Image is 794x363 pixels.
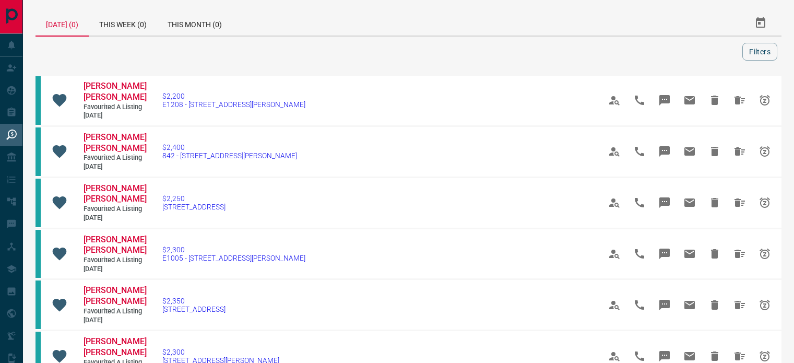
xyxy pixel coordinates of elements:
button: Select Date Range [748,10,773,36]
span: Email [677,241,702,266]
div: This Month (0) [157,10,232,36]
span: Hide [702,139,727,164]
span: Email [677,139,702,164]
span: Hide All from Melissa Mel [727,139,752,164]
span: Favourited a Listing [84,307,146,316]
span: $2,250 [162,194,226,203]
div: condos.ca [35,76,41,125]
span: $2,300 [162,348,279,356]
span: [PERSON_NAME] [PERSON_NAME] [84,183,147,204]
div: condos.ca [35,179,41,227]
span: Email [677,190,702,215]
span: Hide [702,190,727,215]
span: $2,200 [162,92,305,100]
span: Call [627,292,652,318]
a: $2,300E1005 - [STREET_ADDRESS][PERSON_NAME] [162,245,305,262]
span: Favourited a Listing [84,154,146,162]
span: Message [652,88,677,113]
span: Hide All from Melissa Mel [727,190,752,215]
span: [STREET_ADDRESS] [162,203,226,211]
span: [PERSON_NAME] [PERSON_NAME] [84,235,147,255]
span: Call [627,190,652,215]
a: $2,250[STREET_ADDRESS] [162,194,226,211]
span: Hide [702,241,727,266]
span: Hide All from Melissa Mel [727,88,752,113]
span: View Profile [602,88,627,113]
span: [DATE] [84,111,146,120]
span: Snooze [752,190,777,215]
div: condos.ca [35,127,41,176]
a: [PERSON_NAME] [PERSON_NAME] [84,132,146,154]
div: This Week (0) [89,10,157,36]
span: Call [627,241,652,266]
span: 842 - [STREET_ADDRESS][PERSON_NAME] [162,151,297,160]
span: [STREET_ADDRESS] [162,305,226,313]
span: Favourited a Listing [84,103,146,112]
div: condos.ca [35,280,41,329]
span: [PERSON_NAME] [PERSON_NAME] [84,336,147,357]
div: condos.ca [35,230,41,278]
span: View Profile [602,292,627,318]
span: [DATE] [84,265,146,274]
span: Message [652,292,677,318]
span: Hide [702,292,727,318]
span: Call [627,139,652,164]
a: [PERSON_NAME] [PERSON_NAME] [84,285,146,307]
span: Message [652,241,677,266]
span: E1005 - [STREET_ADDRESS][PERSON_NAME] [162,254,305,262]
span: [PERSON_NAME] [PERSON_NAME] [84,81,147,102]
span: [DATE] [84,316,146,325]
span: $2,300 [162,245,305,254]
a: [PERSON_NAME] [PERSON_NAME] [84,183,146,205]
button: Filters [742,43,777,61]
span: [PERSON_NAME] [PERSON_NAME] [84,132,147,153]
span: E1208 - [STREET_ADDRESS][PERSON_NAME] [162,100,305,109]
span: Snooze [752,88,777,113]
span: Email [677,292,702,318]
span: Message [652,139,677,164]
a: $2,400842 - [STREET_ADDRESS][PERSON_NAME] [162,143,297,160]
span: $2,400 [162,143,297,151]
span: Snooze [752,292,777,318]
span: Snooze [752,139,777,164]
a: [PERSON_NAME] [PERSON_NAME] [84,336,146,358]
span: Hide All from Melissa Mel [727,292,752,318]
span: Message [652,190,677,215]
a: [PERSON_NAME] [PERSON_NAME] [84,81,146,103]
span: Snooze [752,241,777,266]
span: [PERSON_NAME] [PERSON_NAME] [84,285,147,306]
span: $2,350 [162,297,226,305]
span: [DATE] [84,214,146,223]
span: Hide All from Melissa Mel [727,241,752,266]
span: View Profile [602,139,627,164]
a: $2,200E1208 - [STREET_ADDRESS][PERSON_NAME] [162,92,305,109]
span: Favourited a Listing [84,256,146,265]
span: [DATE] [84,162,146,171]
a: [PERSON_NAME] [PERSON_NAME] [84,235,146,256]
a: $2,350[STREET_ADDRESS] [162,297,226,313]
span: View Profile [602,190,627,215]
span: Email [677,88,702,113]
span: Favourited a Listing [84,205,146,214]
span: View Profile [602,241,627,266]
span: Call [627,88,652,113]
div: [DATE] (0) [35,10,89,37]
span: Hide [702,88,727,113]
